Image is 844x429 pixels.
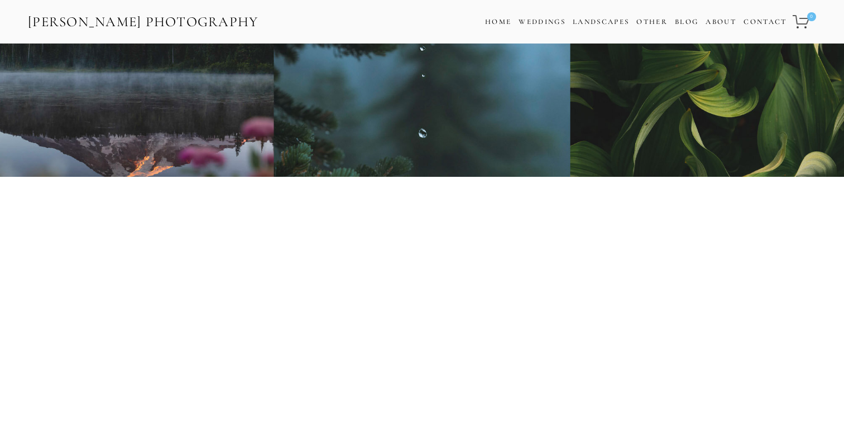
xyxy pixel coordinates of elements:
[706,14,736,30] a: About
[675,14,698,30] a: Blog
[807,12,816,21] span: 0
[744,14,787,30] a: Contact
[573,17,629,26] a: Landscapes
[28,305,816,327] h3: Captured By PNW Landscape Photographer, [PERSON_NAME]
[791,8,817,35] a: 0 items in cart
[636,17,668,26] a: Other
[27,9,260,35] a: [PERSON_NAME] Photography
[28,201,816,281] h1: PACIFIC NORTHWEST LANDSCAPE PHOTOGRAPHY AND FINE ART
[519,17,565,26] a: Weddings
[485,14,511,30] a: Home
